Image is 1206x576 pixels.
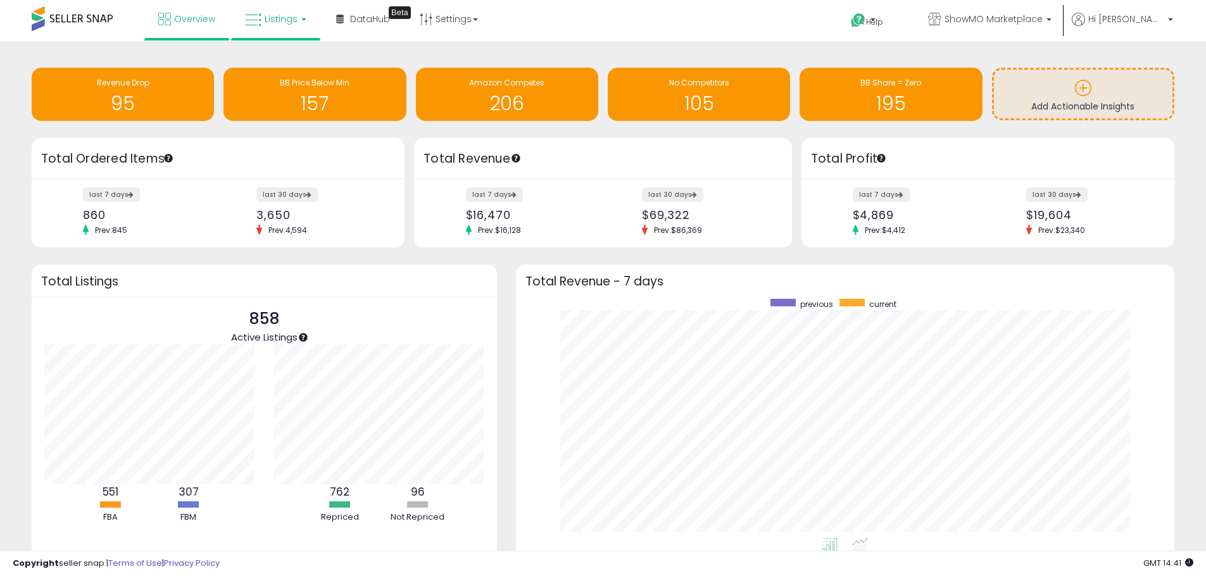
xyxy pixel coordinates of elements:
i: Get Help [850,13,866,28]
a: BB Price Below Min 157 [223,68,406,121]
h1: 206 [422,93,592,114]
h3: Total Profit [811,150,1165,168]
div: $4,869 [853,208,979,222]
span: Revenue Drop [97,77,149,88]
a: No Competitors 105 [608,68,790,121]
span: No Competitors [669,77,729,88]
a: Add Actionable Insights [994,70,1172,118]
label: last 30 days [1026,187,1088,202]
span: Prev: $4,412 [858,225,912,235]
div: FBM [151,511,227,523]
span: Listings [265,13,298,25]
span: Prev: $23,340 [1032,225,1091,235]
b: 96 [411,484,425,499]
span: Prev: $86,369 [648,225,708,235]
h3: Total Listings [41,277,487,286]
b: 307 [179,484,199,499]
span: 2025-08-14 14:41 GMT [1143,557,1193,569]
label: last 7 days [853,187,910,202]
a: Amazon Competes 206 [416,68,598,121]
span: Amazon Competes [469,77,544,88]
div: $16,470 [466,208,594,222]
h3: Total Ordered Items [41,150,395,168]
span: current [869,299,896,310]
div: Tooltip anchor [389,6,411,19]
span: Overview [174,13,215,25]
span: Prev: 4,594 [262,225,313,235]
h1: 195 [806,93,976,114]
span: BB Share = Zero [860,77,921,88]
label: last 7 days [83,187,140,202]
div: Tooltip anchor [298,332,309,343]
span: previous [800,299,833,310]
b: 551 [103,484,118,499]
label: last 30 days [256,187,318,202]
div: seller snap | | [13,558,220,570]
h1: 105 [614,93,784,114]
div: 860 [83,208,209,222]
h3: Total Revenue [424,150,782,168]
span: Hi [PERSON_NAME] [1088,13,1164,25]
div: Tooltip anchor [510,153,522,164]
label: last 30 days [642,187,703,202]
a: Help [841,3,908,41]
strong: Copyright [13,557,59,569]
div: Not Repriced [380,511,456,523]
a: BB Share = Zero 195 [800,68,982,121]
span: Prev: $16,128 [472,225,527,235]
span: Help [866,16,883,27]
span: BB Price Below Min [280,77,349,88]
div: $19,604 [1026,208,1152,222]
b: 762 [330,484,349,499]
a: Hi [PERSON_NAME] [1072,13,1173,41]
span: Active Listings [231,330,298,344]
h1: 157 [230,93,399,114]
div: FBA [73,511,149,523]
a: Terms of Use [108,557,162,569]
div: Tooltip anchor [163,153,174,164]
span: ShowMO Marketplace [945,13,1043,25]
div: Repriced [302,511,378,523]
span: Prev: 845 [89,225,134,235]
span: DataHub [350,13,390,25]
a: Privacy Policy [164,557,220,569]
div: Tooltip anchor [876,153,887,164]
span: Add Actionable Insights [1031,100,1134,113]
p: 858 [231,307,298,331]
h1: 95 [38,93,208,114]
h3: Total Revenue - 7 days [525,277,1165,286]
div: $69,322 [642,208,770,222]
div: 3,650 [256,208,382,222]
a: Revenue Drop 95 [32,68,214,121]
label: last 7 days [466,187,523,202]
